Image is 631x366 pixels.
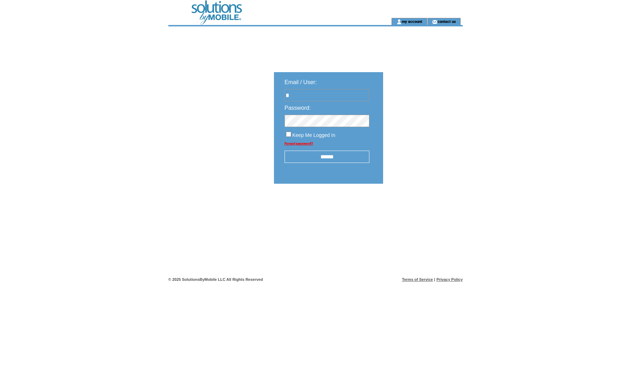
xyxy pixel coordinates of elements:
a: contact us [437,19,456,24]
a: my account [402,19,422,24]
a: Forgot password? [285,141,313,145]
img: contact_us_icon.gif;jsessionid=5DA1100E35D4383A290D60503A6511C7 [432,19,437,25]
img: account_icon.gif;jsessionid=5DA1100E35D4383A290D60503A6511C7 [396,19,402,25]
a: Privacy Policy [436,277,463,282]
span: Email / User: [285,79,317,85]
img: transparent.png;jsessionid=5DA1100E35D4383A290D60503A6511C7 [404,201,439,210]
span: | [434,277,435,282]
span: © 2025 SolutionsByMobile LLC All Rights Reserved [168,277,263,282]
a: Terms of Service [402,277,433,282]
span: Keep Me Logged In [292,132,335,138]
span: Password: [285,105,311,111]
